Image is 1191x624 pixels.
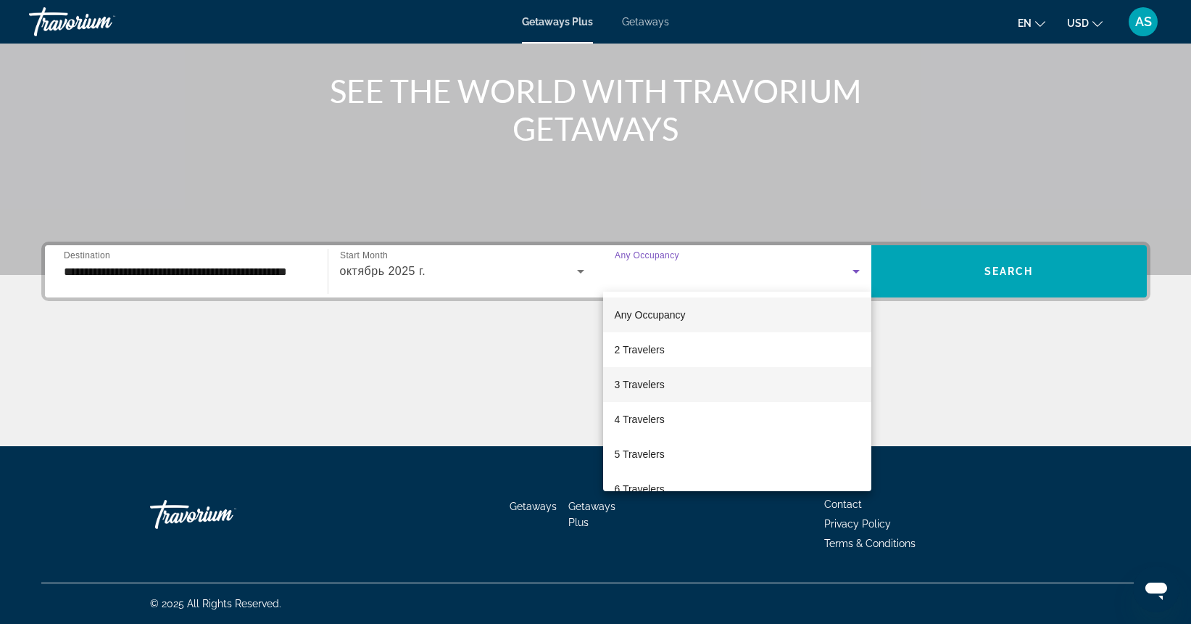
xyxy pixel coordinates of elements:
span: 5 Travelers [615,446,665,463]
span: 4 Travelers [615,411,665,428]
span: 3 Travelers [615,376,665,393]
span: 6 Travelers [615,480,665,498]
iframe: Кнопка запуска окна обмена сообщениями [1133,566,1179,612]
span: Any Occupancy [615,309,686,321]
span: 2 Travelers [615,341,665,358]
